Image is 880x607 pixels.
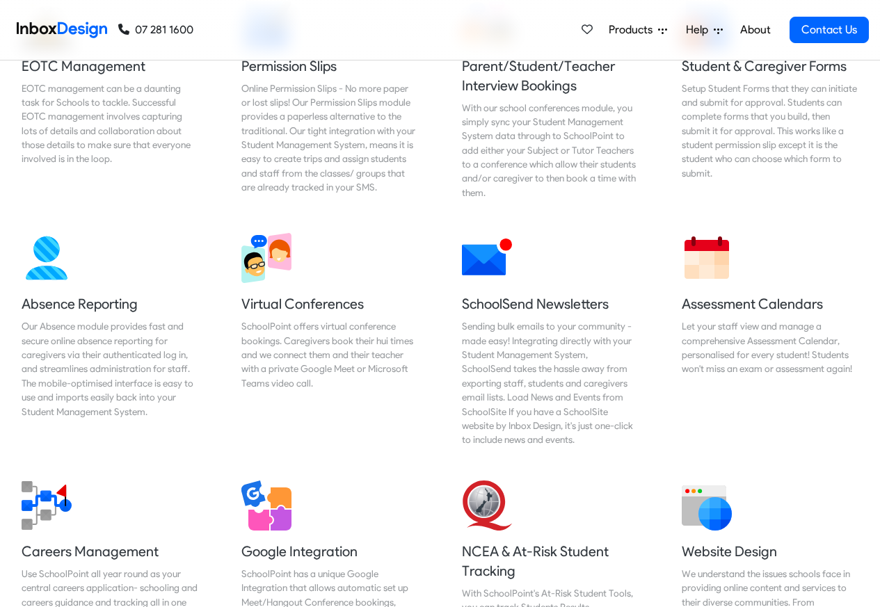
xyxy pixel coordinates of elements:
[790,17,869,43] a: Contact Us
[682,294,858,314] h5: Assessment Calendars
[603,16,673,44] a: Products
[22,56,198,76] h5: EOTC Management
[462,480,512,531] img: 2022_01_13_icon_nzqa.svg
[462,56,639,95] h5: Parent/Student/Teacher Interview Bookings
[609,22,658,38] span: Products
[462,233,512,283] img: 2022_01_12_icon_mail_notification.svg
[241,81,418,195] div: Online Permission Slips - No more paper or lost slips! ​Our Permission Slips module provides a pa...
[682,542,858,561] h5: Website Design
[451,222,650,458] a: SchoolSend Newsletters Sending bulk emails to your community - made easy! Integrating directly wi...
[671,222,870,458] a: Assessment Calendars Let your staff view and manage a comprehensive Assessment Calendar, personal...
[22,319,198,419] div: Our Absence module provides fast and secure online absence reporting for caregivers via their aut...
[241,56,418,76] h5: Permission Slips
[241,480,291,531] img: 2022_01_13_icon_google_integration.svg
[241,319,418,390] div: SchoolPoint offers virtual conference bookings. Caregivers book their hui times and we connect th...
[22,480,72,531] img: 2022_01_13_icon_career_management.svg
[462,294,639,314] h5: SchoolSend Newsletters
[682,319,858,376] div: Let your staff view and manage a comprehensive Assessment Calendar, personalised for every studen...
[230,222,429,458] a: Virtual Conferences SchoolPoint offers virtual conference bookings. Caregivers book their hui tim...
[682,81,858,181] div: Setup Student Forms that they can initiate and submit for approval. Students can complete forms t...
[241,294,418,314] h5: Virtual Conferences
[682,233,732,283] img: 2022_01_13_icon_calendar.svg
[22,542,198,561] h5: Careers Management
[462,542,639,581] h5: NCEA & At-Risk Student Tracking
[462,101,639,200] div: With our school conferences module, you simply sync your Student Management System data through t...
[241,542,418,561] h5: Google Integration
[22,294,198,314] h5: Absence Reporting
[680,16,728,44] a: Help
[10,222,209,458] a: Absence Reporting Our Absence module provides fast and secure online absence reporting for caregi...
[462,319,639,447] div: Sending bulk emails to your community - made easy! Integrating directly with your Student Managem...
[118,22,193,38] a: 07 281 1600
[22,233,72,283] img: 2022_01_13_icon_absence.svg
[736,16,774,44] a: About
[241,233,291,283] img: 2022_03_30_icon_virtual_conferences.svg
[686,22,714,38] span: Help
[682,480,732,531] img: 2022_01_12_icon_website.svg
[682,56,858,76] h5: Student & Caregiver Forms
[22,81,198,166] div: EOTC management can be a daunting task for Schools to tackle. Successful EOTC management involves...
